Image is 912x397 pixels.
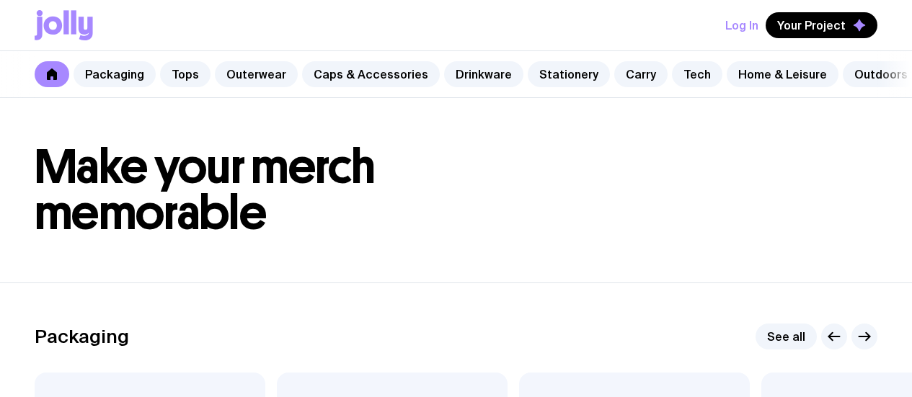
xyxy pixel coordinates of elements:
[614,61,668,87] a: Carry
[160,61,211,87] a: Tops
[528,61,610,87] a: Stationery
[766,12,877,38] button: Your Project
[756,324,817,349] a: See all
[35,138,376,241] span: Make your merch memorable
[672,61,722,87] a: Tech
[727,61,838,87] a: Home & Leisure
[302,61,440,87] a: Caps & Accessories
[215,61,298,87] a: Outerwear
[444,61,523,87] a: Drinkware
[777,18,846,32] span: Your Project
[35,326,129,347] h2: Packaging
[725,12,758,38] button: Log In
[74,61,156,87] a: Packaging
